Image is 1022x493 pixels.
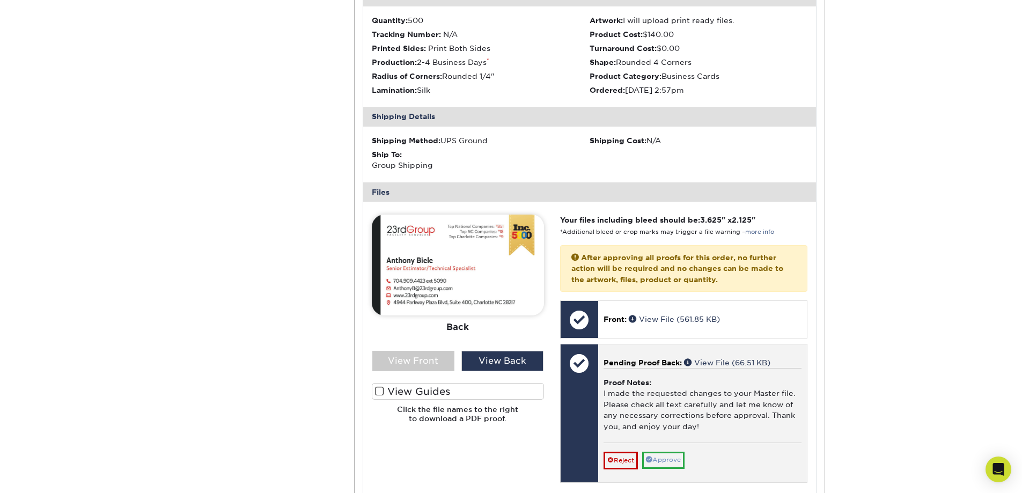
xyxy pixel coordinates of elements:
div: UPS Ground [372,135,590,146]
strong: Product Cost: [590,30,643,39]
strong: Lamination: [372,86,417,94]
strong: Tracking Number: [372,30,441,39]
div: View Back [461,351,543,371]
strong: Quantity: [372,16,408,25]
div: I made the requested changes to your Master file. Please check all text carefully and let me know... [604,368,802,443]
div: Files [363,182,816,202]
span: Front: [604,315,627,323]
strong: Shipping Method: [372,136,440,145]
strong: Ordered: [590,86,625,94]
div: N/A [590,135,807,146]
span: 2.125 [732,216,752,224]
strong: Ship To: [372,150,402,159]
li: I will upload print ready files. [590,15,807,26]
li: $140.00 [590,29,807,40]
small: *Additional bleed or crop marks may trigger a file warning – [560,229,774,236]
li: 500 [372,15,590,26]
li: Rounded 1/4" [372,71,590,82]
strong: Artwork: [590,16,623,25]
li: Business Cards [590,71,807,82]
div: Open Intercom Messenger [986,457,1011,482]
span: Pending Proof Back: [604,358,682,367]
li: [DATE] 2:57pm [590,85,807,95]
div: View Front [372,351,454,371]
li: 2-4 Business Days [372,57,590,68]
strong: Turnaround Cost: [590,44,657,53]
div: Back [372,315,544,339]
a: Reject [604,452,638,469]
strong: Production: [372,58,417,67]
div: Shipping Details [363,107,816,126]
strong: Shape: [590,58,616,67]
strong: After approving all proofs for this order, no further action will be required and no changes can ... [571,253,783,284]
a: View File (561.85 KB) [629,315,720,323]
div: Group Shipping [372,149,590,171]
strong: Printed Sides: [372,44,426,53]
iframe: Google Customer Reviews [3,460,91,489]
a: View File (66.51 KB) [684,358,770,367]
strong: Radius of Corners: [372,72,442,80]
span: N/A [443,30,458,39]
li: $0.00 [590,43,807,54]
label: View Guides [372,383,544,400]
a: more info [745,229,774,236]
h6: Click the file names to the right to download a PDF proof. [372,405,544,431]
span: 3.625 [700,216,722,224]
strong: Your files including bleed should be: " x " [560,216,755,224]
strong: Shipping Cost: [590,136,646,145]
a: Approve [642,452,685,468]
li: Rounded 4 Corners [590,57,807,68]
strong: Product Category: [590,72,661,80]
span: Print Both Sides [428,44,490,53]
li: Silk [372,85,590,95]
strong: Proof Notes: [604,378,651,387]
